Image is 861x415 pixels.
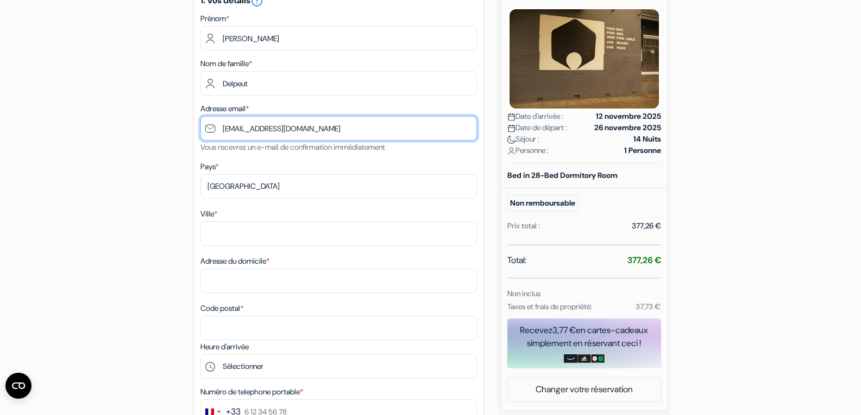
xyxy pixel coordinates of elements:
small: Vous recevrez un e-mail de confirmation immédiatement [200,142,385,152]
div: 377,26 € [632,220,661,232]
span: 3,77 € [552,324,576,336]
span: Date de départ : [507,122,567,133]
small: 37,73 € [636,302,661,311]
input: Entrer le nom de famille [200,71,477,95]
a: Changer votre réservation [508,379,661,400]
label: Adresse email [200,103,249,114]
label: Ville [200,208,217,220]
b: Bed in 28-Bed Dormitory Room [507,170,618,180]
button: Ouvrir le widget CMP [5,373,32,399]
span: Séjour : [507,133,539,145]
label: Code postal [200,303,243,314]
div: Prix total : [507,220,540,232]
strong: 12 novembre 2025 [596,111,661,122]
small: Taxes et frais de propriété: [507,302,592,311]
label: Adresse du domicile [200,256,269,267]
img: amazon-card-no-text.png [564,354,577,363]
strong: 1 Personne [624,145,661,156]
div: Recevez en cartes-cadeaux simplement en réservant ceci ! [507,324,661,350]
strong: 26 novembre 2025 [594,122,661,133]
small: Non remboursable [507,195,578,212]
label: Prénom [200,13,229,24]
span: Total: [507,254,526,267]
label: Nom de famille [200,58,252,69]
input: Entrer adresse e-mail [200,116,477,141]
input: Entrez votre prénom [200,26,477,50]
label: Heure d'arrivée [200,341,249,353]
span: Date d'arrivée : [507,111,563,122]
img: calendar.svg [507,124,516,132]
span: Personne : [507,145,549,156]
strong: 14 Nuits [633,133,661,145]
small: Non inclus [507,289,541,298]
img: calendar.svg [507,113,516,121]
label: Numéro de telephone portable [200,386,303,398]
img: uber-uber-eats-card.png [591,354,605,363]
img: adidas-card.png [577,354,591,363]
label: Pays [200,161,218,173]
strong: 377,26 € [627,254,661,266]
img: user_icon.svg [507,147,516,155]
img: moon.svg [507,136,516,144]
